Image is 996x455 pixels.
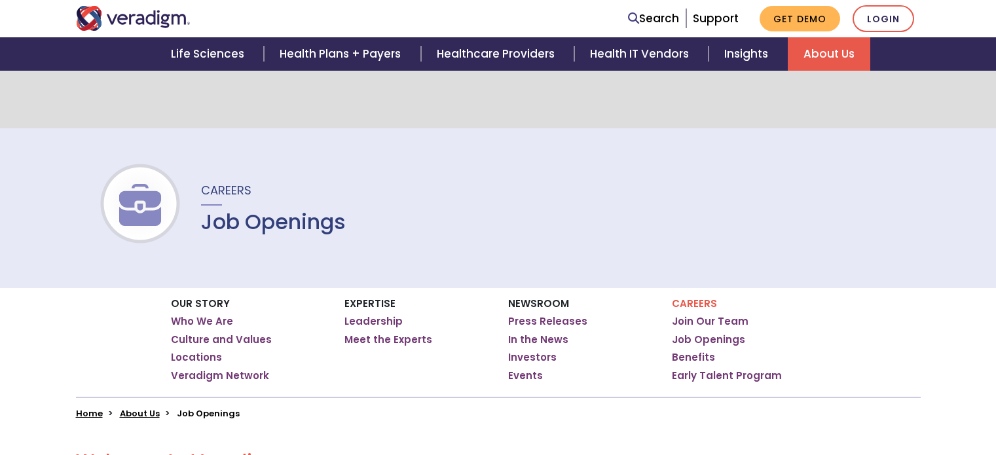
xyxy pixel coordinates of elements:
[344,315,403,328] a: Leadership
[672,315,748,328] a: Join Our Team
[760,6,840,31] a: Get Demo
[344,333,432,346] a: Meet the Experts
[788,37,870,71] a: About Us
[421,37,574,71] a: Healthcare Providers
[672,351,715,364] a: Benefits
[628,10,679,27] a: Search
[693,10,739,26] a: Support
[508,351,557,364] a: Investors
[171,369,269,382] a: Veradigm Network
[508,333,568,346] a: In the News
[155,37,264,71] a: Life Sciences
[709,37,788,71] a: Insights
[264,37,420,71] a: Health Plans + Payers
[76,6,191,31] img: Veradigm logo
[171,351,222,364] a: Locations
[171,333,272,346] a: Culture and Values
[574,37,709,71] a: Health IT Vendors
[120,407,160,420] a: About Us
[76,407,103,420] a: Home
[853,5,914,32] a: Login
[201,209,346,234] h1: Job Openings
[201,182,251,198] span: Careers
[171,315,233,328] a: Who We Are
[508,315,587,328] a: Press Releases
[672,369,782,382] a: Early Talent Program
[672,333,745,346] a: Job Openings
[508,369,543,382] a: Events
